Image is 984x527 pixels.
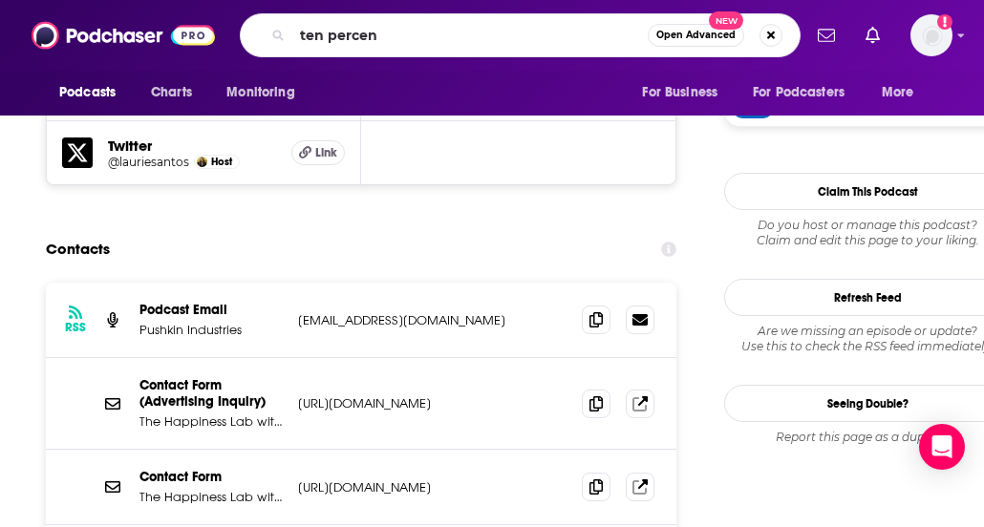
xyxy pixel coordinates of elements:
[298,312,551,328] p: [EMAIL_ADDRESS][DOMAIN_NAME]
[211,156,232,168] span: Host
[298,479,551,495] p: [URL][DOMAIN_NAME]
[139,469,283,485] p: Contact Form
[59,79,116,106] span: Podcasts
[810,19,843,52] a: Show notifications dropdown
[108,137,276,155] h5: Twitter
[882,79,914,106] span: More
[910,14,952,56] img: User Profile
[139,377,283,410] p: Contact Form (Advertising Inquiry)
[642,79,717,106] span: For Business
[32,17,215,53] img: Podchaser - Follow, Share and Rate Podcasts
[910,14,952,56] button: Show profile menu
[46,231,110,267] h2: Contacts
[46,74,140,111] button: open menu
[226,79,294,106] span: Monitoring
[753,79,845,106] span: For Podcasters
[292,20,648,51] input: Search podcasts, credits, & more...
[139,322,283,338] p: Pushkin Industries
[629,74,741,111] button: open menu
[139,302,283,318] p: Podcast Email
[656,31,736,40] span: Open Advanced
[139,74,203,111] a: Charts
[315,145,337,160] span: Link
[648,24,744,47] button: Open AdvancedNew
[108,155,189,169] a: @lauriesantos
[139,413,283,430] p: The Happiness Lab with Dr. [PERSON_NAME] (Advertising Inquiry)
[151,79,192,106] span: Charts
[197,157,207,167] img: Dr. Laurie Santos
[858,19,888,52] a: Show notifications dropdown
[65,320,86,335] h3: RSS
[298,395,551,411] p: [URL][DOMAIN_NAME]
[139,489,283,505] p: The Happiness Lab with Dr. [PERSON_NAME]
[291,140,345,165] a: Link
[213,74,319,111] button: open menu
[910,14,952,56] span: Logged in as megcassidy
[740,74,872,111] button: open menu
[709,11,743,30] span: New
[868,74,938,111] button: open menu
[240,13,801,57] div: Search podcasts, credits, & more...
[937,14,952,30] svg: Add a profile image
[919,424,965,470] div: Open Intercom Messenger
